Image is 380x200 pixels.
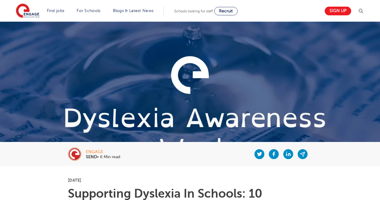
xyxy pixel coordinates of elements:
[219,9,233,13] span: Recruit
[68,178,312,182] p: [DATE]
[77,8,100,13] a: For Schools
[86,155,120,159] p: • 6 Min read
[214,7,238,15] a: Recruit
[325,7,351,15] a: Sign up
[113,8,154,13] a: Blogs & Latest News
[86,155,97,159] b: SEND
[174,9,213,13] span: Schools looking for staff
[16,4,39,19] img: Engage Education
[86,150,120,154] div: engage
[47,8,65,13] a: Find jobs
